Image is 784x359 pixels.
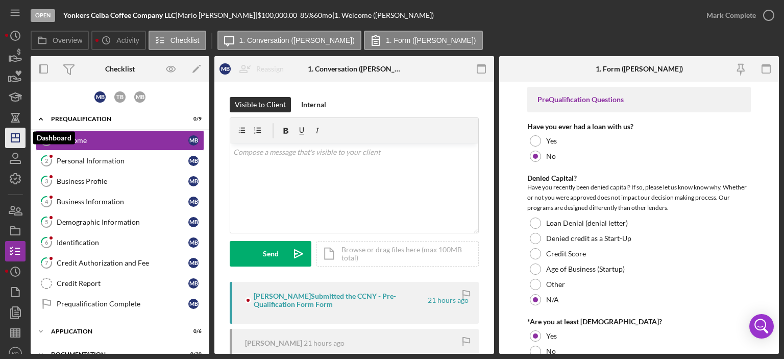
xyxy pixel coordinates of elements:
[36,273,204,294] a: Credit ReportMB
[45,157,48,164] tspan: 2
[546,250,586,258] label: Credit Score
[57,218,188,226] div: Demographic Information
[170,36,200,44] label: Checklist
[188,176,199,186] div: M B
[304,339,345,347] time: 2025-08-17 22:14
[36,253,204,273] a: 7Credit Authorization and FeeMB
[45,178,48,184] tspan: 3
[300,11,314,19] div: 85 %
[546,347,556,355] label: No
[188,258,199,268] div: M B
[57,136,188,145] div: Welcome
[314,11,332,19] div: 60 mo
[134,91,145,103] div: M B
[214,59,294,79] button: MBReassign
[188,135,199,146] div: M B
[254,292,426,308] div: [PERSON_NAME] Submitted the CCNY - Pre-Qualification Form Form
[188,156,199,166] div: M B
[546,296,559,304] label: N/A
[57,259,188,267] div: Credit Authorization and Fee
[51,328,176,334] div: Application
[183,351,202,357] div: 0 / 20
[527,318,751,326] div: *Are you at least [DEMOGRAPHIC_DATA]?
[546,152,556,160] label: No
[149,31,206,50] button: Checklist
[546,137,557,145] label: Yes
[36,192,204,212] a: 4Business InformationMB
[217,31,361,50] button: 1. Conversation ([PERSON_NAME])
[36,294,204,314] a: Prequalification CompleteMB
[57,177,188,185] div: Business Profile
[105,65,135,73] div: Checklist
[230,241,311,267] button: Send
[188,237,199,248] div: M B
[183,116,202,122] div: 0 / 9
[31,9,55,22] div: Open
[183,328,202,334] div: 0 / 6
[45,219,48,225] tspan: 5
[63,11,178,19] div: |
[188,299,199,309] div: M B
[36,130,204,151] a: 1WelcomeMB
[230,97,291,112] button: Visible to Client
[527,123,751,131] div: Have you ever had a loan with us?
[57,238,188,247] div: Identification
[116,36,139,44] label: Activity
[256,59,284,79] div: Reassign
[239,36,355,44] label: 1. Conversation ([PERSON_NAME])
[57,300,188,308] div: Prequalification Complete
[178,11,257,19] div: Mario [PERSON_NAME] |
[36,151,204,171] a: 2Personal InformationMB
[546,234,631,243] label: Denied credit as a Start-Up
[91,31,145,50] button: Activity
[696,5,779,26] button: Mark Complete
[114,91,126,103] div: T B
[51,116,176,122] div: Prequalification
[263,241,279,267] div: Send
[57,279,188,288] div: Credit Report
[57,198,188,206] div: Business Information
[188,197,199,207] div: M B
[596,65,683,73] div: 1. Form ([PERSON_NAME])
[57,157,188,165] div: Personal Information
[51,351,176,357] div: Documentation
[308,65,401,73] div: 1. Conversation ([PERSON_NAME])
[706,5,756,26] div: Mark Complete
[546,265,625,273] label: Age of Business (Startup)
[63,11,176,19] b: Yonkers Ceiba Coffee Company LLC
[364,31,483,50] button: 1. Form ([PERSON_NAME])
[31,31,89,50] button: Overview
[296,97,331,112] button: Internal
[219,63,231,75] div: M B
[53,36,82,44] label: Overview
[257,11,300,19] div: $100,000.00
[12,351,18,356] text: KD
[45,259,48,266] tspan: 7
[45,137,48,143] tspan: 1
[546,280,565,289] label: Other
[749,314,774,339] div: Open Intercom Messenger
[546,332,557,340] label: Yes
[188,217,199,227] div: M B
[188,278,199,289] div: M B
[45,239,48,246] tspan: 6
[94,91,106,103] div: M B
[537,95,741,104] div: PreQualification Questions
[301,97,326,112] div: Internal
[527,182,751,213] div: Have you recently been denied capital? If so, please let us know know why. Whether or not you wer...
[546,219,628,227] label: Loan Denial (denial letter)
[527,174,751,182] div: Denied Capital?
[36,171,204,192] a: 3Business ProfileMB
[36,212,204,232] a: 5Demographic InformationMB
[245,339,302,347] div: [PERSON_NAME]
[235,97,286,112] div: Visible to Client
[386,36,476,44] label: 1. Form ([PERSON_NAME])
[428,296,469,304] time: 2025-08-17 22:15
[45,198,48,205] tspan: 4
[332,11,434,19] div: | 1. Welcome ([PERSON_NAME])
[36,232,204,253] a: 6IdentificationMB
